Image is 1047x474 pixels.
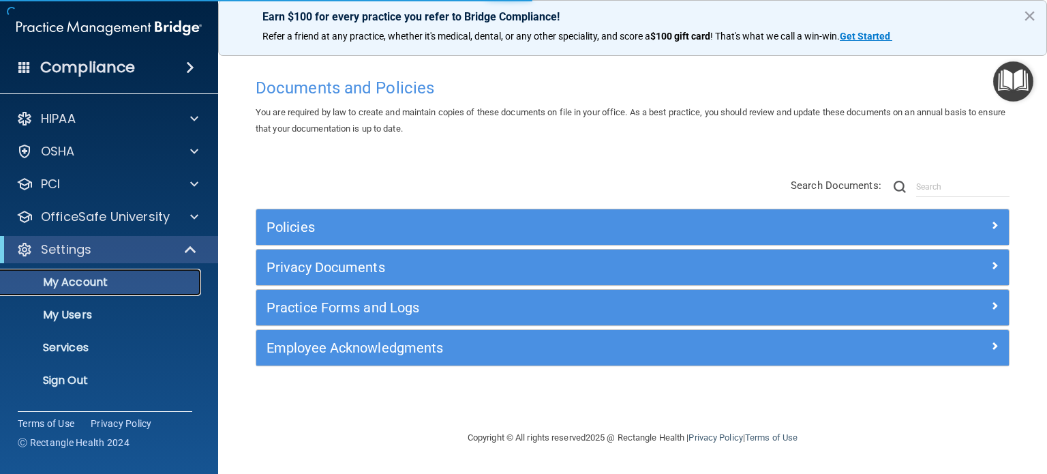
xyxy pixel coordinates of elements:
[16,110,198,127] a: HIPAA
[267,216,999,238] a: Policies
[791,179,881,192] span: Search Documents:
[16,176,198,192] a: PCI
[916,177,1010,197] input: Search
[16,209,198,225] a: OfficeSafe University
[267,260,810,275] h5: Privacy Documents
[267,220,810,235] h5: Policies
[267,297,999,319] a: Practice Forms and Logs
[9,276,195,289] p: My Account
[91,417,152,430] a: Privacy Policy
[41,176,60,192] p: PCI
[840,31,890,42] strong: Get Started
[650,31,710,42] strong: $100 gift card
[745,432,798,443] a: Terms of Use
[16,241,198,258] a: Settings
[18,436,130,449] span: Ⓒ Rectangle Health 2024
[993,61,1033,102] button: Open Resource Center
[41,209,170,225] p: OfficeSafe University
[9,308,195,322] p: My Users
[256,107,1005,134] span: You are required by law to create and maintain copies of these documents on file in your office. ...
[894,181,906,193] img: ic-search.3b580494.png
[9,341,195,355] p: Services
[710,31,840,42] span: ! That's what we call a win-win.
[688,432,742,443] a: Privacy Policy
[262,10,1003,23] p: Earn $100 for every practice you refer to Bridge Compliance!
[267,340,810,355] h5: Employee Acknowledgments
[18,417,74,430] a: Terms of Use
[16,143,198,160] a: OSHA
[256,79,1010,97] h4: Documents and Policies
[267,300,810,315] h5: Practice Forms and Logs
[840,31,892,42] a: Get Started
[267,337,999,359] a: Employee Acknowledgments
[41,143,75,160] p: OSHA
[9,374,195,387] p: Sign Out
[41,110,76,127] p: HIPAA
[40,58,135,77] h4: Compliance
[1023,5,1036,27] button: Close
[262,31,650,42] span: Refer a friend at any practice, whether it's medical, dental, or any other speciality, and score a
[384,416,881,460] div: Copyright © All rights reserved 2025 @ Rectangle Health | |
[16,14,202,42] img: PMB logo
[267,256,999,278] a: Privacy Documents
[41,241,91,258] p: Settings
[812,378,1031,432] iframe: Drift Widget Chat Controller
